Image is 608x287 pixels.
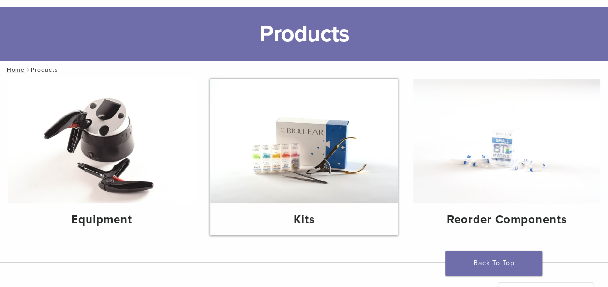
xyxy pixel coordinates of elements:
a: Reorder Components [413,79,600,235]
img: Kits [210,79,398,203]
a: Back To Top [445,251,542,276]
a: Equipment [8,79,195,235]
h4: Equipment [15,211,187,229]
h4: Reorder Components [421,211,593,229]
h4: Kits [218,211,390,229]
a: Home [4,66,25,73]
img: Reorder Components [413,79,600,203]
img: Equipment [8,79,195,203]
a: Kits [210,79,398,235]
span: / [25,67,31,72]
